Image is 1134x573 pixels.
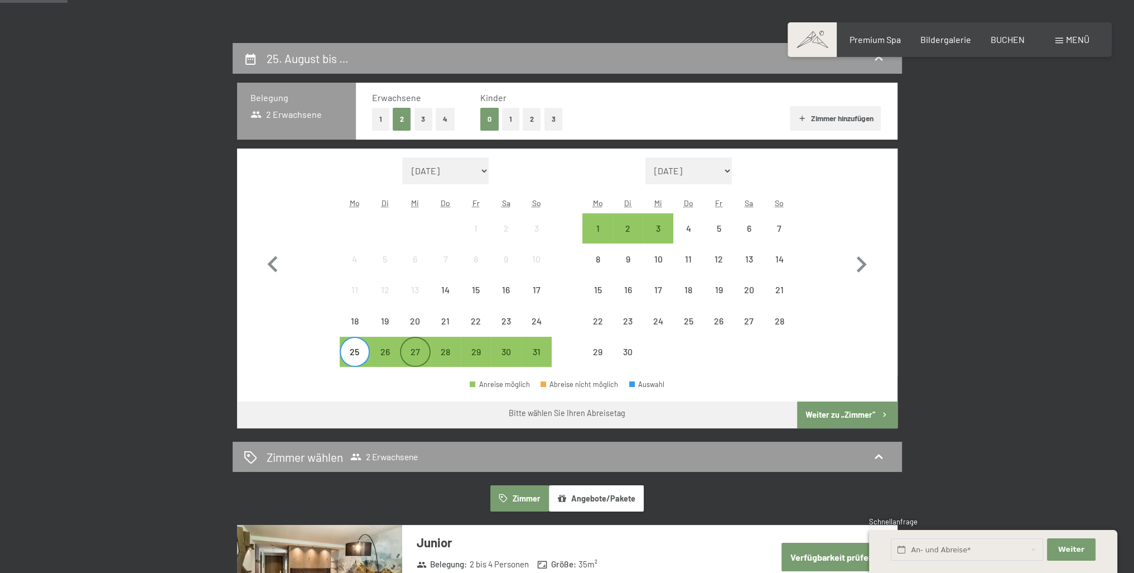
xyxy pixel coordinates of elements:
span: Weiter [1058,545,1084,555]
div: Abreise nicht möglich [400,244,430,274]
div: 29 [462,347,490,375]
abbr: Dienstag [624,198,631,208]
abbr: Montag [592,198,602,208]
button: 1 [502,108,519,131]
div: 10 [522,255,550,283]
div: Fri Aug 01 2025 [461,213,491,243]
span: Erwachsene [372,92,421,103]
div: 8 [462,255,490,283]
button: Nächster Monat [845,157,877,367]
div: 14 [765,255,793,283]
div: Wed Sep 03 2025 [643,213,673,243]
div: 1 [583,224,611,252]
div: Abreise nicht möglich [582,275,612,305]
div: Thu Aug 28 2025 [431,337,461,367]
div: Abreise nicht möglich [431,244,461,274]
div: 23 [614,317,642,345]
div: Sat Sep 20 2025 [734,275,764,305]
div: Abreise nicht möglich [461,275,491,305]
div: 6 [735,224,763,252]
button: Zimmer hinzufügen [790,106,881,131]
button: Zimmer [490,485,548,511]
div: Abreise nicht möglich [491,275,521,305]
div: Abreise nicht möglich [400,305,430,336]
div: Abreise nicht möglich [703,305,734,336]
h3: Junior [417,534,749,551]
div: Abreise nicht möglich [673,305,703,336]
div: 5 [704,224,732,252]
div: Mon Sep 29 2025 [582,337,612,367]
div: Fri Sep 19 2025 [703,275,734,305]
abbr: Donnerstag [441,198,450,208]
span: 2 bis 4 Personen [470,558,529,570]
a: Bildergalerie [920,34,971,45]
button: Vorheriger Monat [257,157,289,367]
div: Mon Sep 15 2025 [582,275,612,305]
div: Mon Aug 18 2025 [340,305,370,336]
div: 30 [614,347,642,375]
div: Abreise möglich [461,337,491,367]
abbr: Montag [350,198,360,208]
div: Abreise nicht möglich [673,275,703,305]
div: 7 [765,224,793,252]
div: Abreise nicht möglich [541,381,619,388]
div: Abreise nicht möglich [340,275,370,305]
div: Wed Aug 20 2025 [400,305,430,336]
abbr: Sonntag [775,198,784,208]
div: 19 [704,285,732,313]
div: Abreise nicht möglich [734,244,764,274]
span: Premium Spa [849,34,900,45]
div: Sat Aug 30 2025 [491,337,521,367]
div: Fri Aug 15 2025 [461,275,491,305]
div: 21 [432,317,460,345]
button: Weiter [1047,538,1095,561]
div: Sun Aug 24 2025 [521,305,551,336]
div: 17 [644,285,672,313]
div: 18 [674,285,702,313]
div: 24 [522,317,550,345]
div: Abreise nicht möglich [613,305,643,336]
div: 31 [522,347,550,375]
div: 26 [371,347,399,375]
button: 2 [393,108,411,131]
div: 8 [583,255,611,283]
div: 21 [765,285,793,313]
div: Abreise nicht möglich [673,244,703,274]
div: Abreise nicht möglich [734,213,764,243]
div: Sat Sep 27 2025 [734,305,764,336]
button: Verfügbarkeit prüfen [781,543,882,571]
div: Abreise nicht möglich [370,275,400,305]
div: Abreise nicht möglich [370,244,400,274]
div: Abreise nicht möglich [734,305,764,336]
div: 24 [644,317,672,345]
div: Sat Sep 06 2025 [734,213,764,243]
button: Weiter zu „Zimmer“ [797,402,897,428]
h2: 25. August bis … [267,51,349,65]
button: 0 [480,108,499,131]
span: Schnellanfrage [869,517,918,526]
div: Auswahl [629,381,665,388]
div: Abreise nicht möglich [643,244,673,274]
div: 13 [735,255,763,283]
div: Tue Sep 09 2025 [613,244,643,274]
div: 9 [492,255,520,283]
div: Sat Aug 23 2025 [491,305,521,336]
div: Abreise nicht möglich [491,305,521,336]
div: 19 [371,317,399,345]
div: 29 [583,347,611,375]
button: 4 [436,108,455,131]
div: Bitte wählen Sie Ihren Abreisetag [509,408,625,419]
div: Thu Sep 25 2025 [673,305,703,336]
div: Fri Sep 05 2025 [703,213,734,243]
div: Abreise nicht möglich [370,305,400,336]
div: Sun Aug 17 2025 [521,275,551,305]
div: Abreise nicht möglich [461,213,491,243]
div: Fri Aug 29 2025 [461,337,491,367]
div: Thu Sep 11 2025 [673,244,703,274]
div: 22 [462,317,490,345]
abbr: Freitag [472,198,479,208]
div: Fri Aug 08 2025 [461,244,491,274]
div: 5 [371,255,399,283]
div: Sat Aug 16 2025 [491,275,521,305]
